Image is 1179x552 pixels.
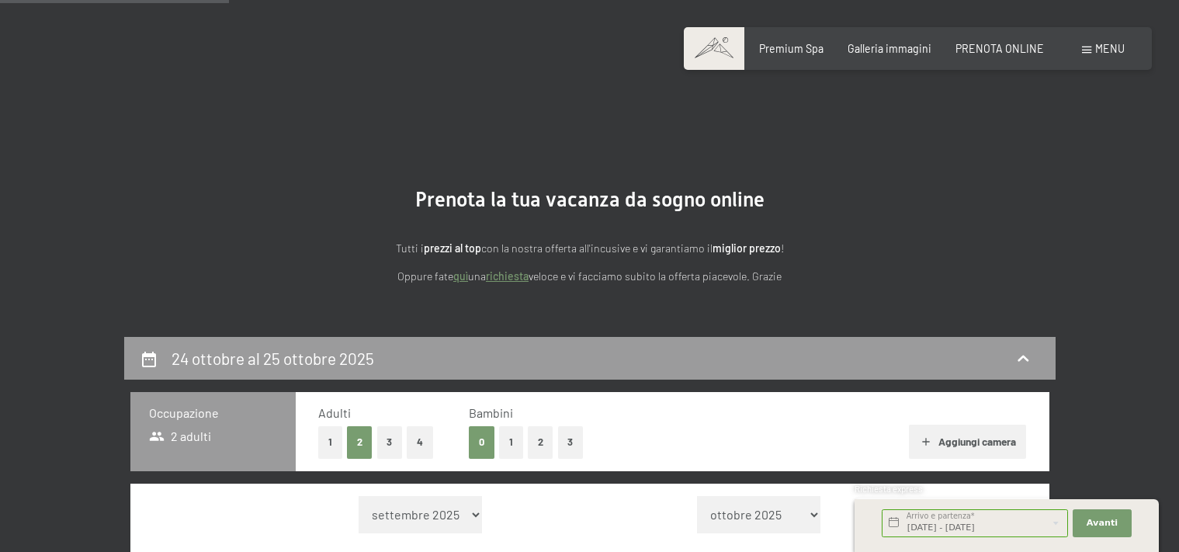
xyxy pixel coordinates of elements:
h2: 24 ottobre al 25 ottobre 2025 [172,349,374,368]
a: quì [453,269,468,283]
span: Prenota la tua vacanza da sogno online [415,188,765,211]
span: Menu [1095,42,1125,55]
strong: prezzi al top [424,241,481,255]
button: 1 [499,426,523,458]
a: richiesta [486,269,529,283]
button: Avanti [1073,509,1132,537]
button: 2 [347,426,373,458]
a: Galleria immagini [848,42,931,55]
button: 4 [407,426,433,458]
span: Avanti [1087,517,1118,529]
button: Aggiungi camera [909,425,1026,459]
button: 2 [528,426,553,458]
a: Premium Spa [759,42,824,55]
button: 3 [377,426,403,458]
strong: miglior prezzo [713,241,781,255]
span: Adulti [318,405,351,420]
a: PRENOTA ONLINE [955,42,1044,55]
p: Tutti i con la nostra offerta all'incusive e vi garantiamo il ! [248,240,931,258]
p: Oppure fate una veloce e vi facciamo subito la offerta piacevole. Grazie [248,268,931,286]
button: 0 [469,426,494,458]
h3: Occupazione [149,404,277,422]
span: Richiesta express [855,484,923,494]
button: 3 [558,426,584,458]
span: Bambini [469,405,513,420]
button: 1 [318,426,342,458]
span: 2 adulti [149,428,212,445]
